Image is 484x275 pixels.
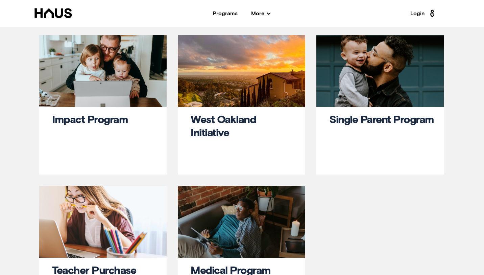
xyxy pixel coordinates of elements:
span: More [251,11,270,16]
a: Single Parent Program [329,115,434,125]
a: Programs [213,11,238,16]
a: West Oakland Initiative [191,115,256,139]
a: Login [410,8,437,19]
a: Impact Program [52,115,128,125]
